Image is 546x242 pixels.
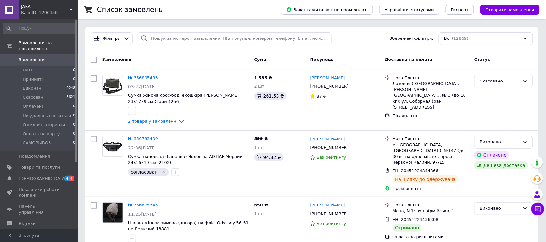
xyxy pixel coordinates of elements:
[128,154,243,165] a: Сумка напоясна (бананка) Чоловіча AOTIAN Чорний 24х16х10 см (2102)
[102,136,123,157] a: Фото товару
[73,67,75,73] span: 0
[131,170,158,175] span: согласован
[444,36,451,42] span: Всі
[23,76,43,82] span: Прийняті
[128,212,157,217] span: 11:25[DATE]
[19,57,46,63] span: Замовлення
[102,75,123,96] a: Фото товару
[474,7,540,12] a: Створити замовлення
[3,23,76,34] input: Пошук
[480,78,520,85] div: Скасовано
[73,113,75,119] span: 0
[103,75,123,95] img: Фото товару
[393,113,469,119] div: Післяплата
[254,84,266,89] span: 2 шт.
[393,208,469,214] div: Мена, №1: вул. Армійська, 1
[317,155,346,159] span: Без рейтингу
[73,76,75,82] span: 0
[254,136,268,141] span: 599 ₴
[161,170,166,175] svg: Видалити мітку
[23,85,43,91] span: Виконані
[393,202,469,208] div: Нова Пошта
[474,161,528,169] div: Дешева доставка
[23,67,32,73] span: Нові
[286,7,368,13] span: Завантажити звіт по пром-оплаті
[21,10,78,16] div: Ваш ID: 1206450
[393,175,459,183] div: На шляху до одержувача
[23,140,51,146] span: САМОВЫВОЗ
[486,7,534,12] span: Створити замовлення
[23,104,43,109] span: Оплачені
[393,81,469,110] div: Лозовая ([GEOGRAPHIC_DATA], [PERSON_NAME][GEOGRAPHIC_DATA].), № 3 (до 10 кг): ул. Соборная (ран. ...
[393,136,469,142] div: Нова Пошта
[23,94,45,100] span: Скасовані
[102,202,123,223] a: Фото товару
[103,203,123,223] img: Фото товару
[138,32,332,45] input: Пошук за номером замовлення, ПІБ покупця, номером телефону, Email, номером накладної
[393,142,469,166] div: м. [GEOGRAPHIC_DATA] ([GEOGRAPHIC_DATA].), №147 (до 30 кг на одне місце): просп. Червоної Калини,...
[446,5,474,15] button: Експорт
[128,220,248,231] a: Шапка жіноча зимова (ангора) на флісі Odyssey 56-59 см Бежевий 13881
[73,122,75,128] span: 0
[385,57,433,62] span: Доставка та оплата
[254,75,272,80] span: 1 585 ₴
[451,7,469,12] span: Експорт
[480,205,520,212] div: Виконано
[66,94,75,100] span: 3621
[19,176,67,181] span: [DEMOGRAPHIC_DATA]
[19,164,60,170] span: Товари та послуги
[102,57,131,62] span: Замовлення
[310,57,334,62] span: Покупець
[128,119,185,124] a: 2 товара у замовленні
[73,104,75,109] span: 0
[128,93,239,104] span: Сумка жіноча крос-боді екошкіра [PERSON_NAME] 23х17х9 см Сірий 4256
[309,143,350,152] div: [PHONE_NUMBER]
[23,131,60,137] span: Оплата на карту
[19,221,36,226] span: Відгуки
[103,138,123,155] img: Фото товару
[393,186,469,192] div: Пром-оплата
[474,57,490,62] span: Статус
[310,75,345,81] a: [PERSON_NAME]
[73,140,75,146] span: 0
[69,176,74,181] span: 4
[128,75,158,80] a: № 356805483
[254,153,284,161] div: 94.82 ₴
[309,82,350,91] div: [PHONE_NUMBER]
[128,136,158,141] a: № 356793439
[19,187,60,198] span: Показники роботи компанії
[393,234,469,240] div: Оплата за реквізитами
[97,6,163,14] h1: Список замовлень
[21,4,70,10] span: JARA
[480,139,520,146] div: Виконано
[128,145,157,150] span: 22:36[DATE]
[309,210,350,218] div: [PHONE_NUMBER]
[379,5,439,15] button: Управління статусами
[254,211,266,216] span: 1 шт.
[19,153,50,159] span: Повідомлення
[317,221,346,226] span: Без рейтингу
[73,131,75,137] span: 0
[393,217,439,222] span: ЕН: 20451224436308
[128,119,178,124] span: 2 товара у замовленні
[452,36,469,41] span: (12869)
[474,151,509,159] div: Оплачено
[385,7,434,12] span: Управління статусами
[19,203,60,215] span: Панель управління
[23,113,71,119] span: Не удалось связаться
[128,84,157,89] span: 03:27[DATE]
[281,5,373,15] button: Завантажити звіт по пром-оплаті
[480,5,540,15] button: Створити замовлення
[390,36,434,42] span: Збережені фільтри:
[393,168,439,173] span: ЕН: 20451224844866
[64,176,70,181] span: 4
[393,224,422,232] div: Отримано
[254,92,287,100] div: 261.53 ₴
[310,202,345,208] a: [PERSON_NAME]
[66,85,75,91] span: 9248
[23,122,65,128] span: Ожидает отправки
[19,40,78,52] span: Замовлення та повідомлення
[128,203,158,207] a: № 356675345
